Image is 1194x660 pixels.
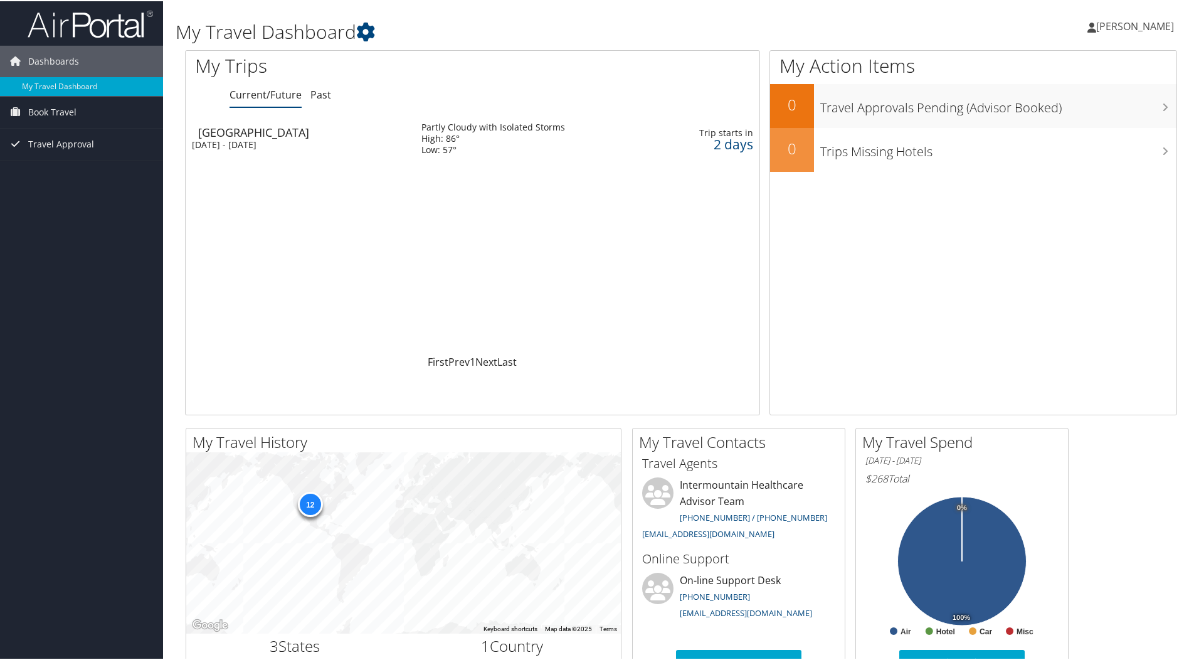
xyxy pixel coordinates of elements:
[28,8,153,38] img: airportal-logo.png
[980,626,992,635] text: Car
[936,626,955,635] text: Hotel
[639,430,845,452] h2: My Travel Contacts
[176,18,850,44] h1: My Travel Dashboard
[865,471,888,484] span: $268
[195,51,511,78] h1: My Trips
[953,613,970,620] tspan: 100%
[642,549,835,567] h3: Online Support
[957,503,967,511] tspan: 0%
[862,430,1068,452] h2: My Travel Spend
[310,87,331,100] a: Past
[189,616,231,632] img: Google
[481,634,490,655] span: 1
[28,127,94,159] span: Travel Approval
[193,430,621,452] h2: My Travel History
[770,51,1176,78] h1: My Action Items
[230,87,302,100] a: Current/Future
[189,616,231,632] a: Open this area in Google Maps (opens a new window)
[680,590,750,601] a: [PHONE_NUMBER]
[475,354,497,368] a: Next
[497,354,517,368] a: Last
[642,454,835,471] h3: Travel Agents
[196,634,394,656] h2: States
[680,606,812,617] a: [EMAIL_ADDRESS][DOMAIN_NAME]
[820,136,1176,159] h3: Trips Missing Hotels
[600,624,617,631] a: Terms (opens in new tab)
[470,354,475,368] a: 1
[28,95,77,127] span: Book Travel
[448,354,470,368] a: Prev
[636,476,842,543] li: Intermountain Healthcare Advisor Team
[413,634,612,656] h2: Country
[421,120,565,132] div: Partly Cloudy with Isolated Storms
[770,83,1176,127] a: 0Travel Approvals Pending (Advisor Booked)
[28,45,79,76] span: Dashboards
[770,137,814,158] h2: 0
[1096,18,1174,32] span: [PERSON_NAME]
[680,126,753,137] div: Trip starts in
[421,143,565,154] div: Low: 57°
[865,454,1059,466] h6: [DATE] - [DATE]
[270,634,278,655] span: 3
[428,354,448,368] a: First
[680,137,753,149] div: 2 days
[680,511,827,522] a: [PHONE_NUMBER] / [PHONE_NUMBER]
[1017,626,1033,635] text: Misc
[770,93,814,114] h2: 0
[642,527,774,538] a: [EMAIL_ADDRESS][DOMAIN_NAME]
[770,127,1176,171] a: 0Trips Missing Hotels
[865,471,1059,484] h6: Total
[820,92,1176,115] h3: Travel Approvals Pending (Advisor Booked)
[901,626,911,635] text: Air
[192,138,403,149] div: [DATE] - [DATE]
[636,572,842,623] li: On-line Support Desk
[297,491,322,516] div: 12
[483,624,537,632] button: Keyboard shortcuts
[1087,6,1186,44] a: [PERSON_NAME]
[545,624,592,631] span: Map data ©2025
[421,132,565,143] div: High: 86°
[198,125,409,137] div: [GEOGRAPHIC_DATA]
